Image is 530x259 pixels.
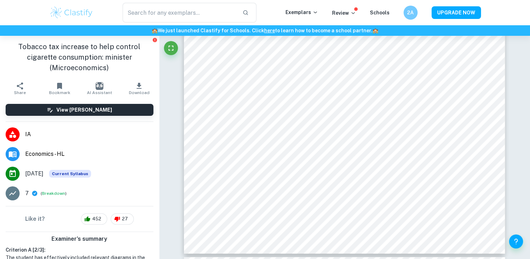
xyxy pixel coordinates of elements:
[6,246,153,254] h6: Criterion A [ 2 / 3 ]:
[285,8,318,16] p: Exemplars
[118,215,132,223] span: 27
[119,79,159,98] button: Download
[404,6,418,20] button: 2A
[370,10,390,15] a: Schools
[432,6,481,19] button: UPGRADE NOW
[129,90,150,95] span: Download
[164,41,178,55] button: Fullscreen
[25,150,153,158] span: Economics - HL
[372,28,378,33] span: 🏫
[1,27,529,34] h6: We just launched Clastify for Schools. Click to learn how to become a school partner.
[332,9,356,17] p: Review
[6,104,153,116] button: View [PERSON_NAME]
[152,28,158,33] span: 🏫
[25,189,29,198] p: 7
[96,82,103,90] img: AI Assistant
[152,37,158,42] button: Report issue
[406,9,414,16] h6: 2A
[81,213,107,225] div: 452
[49,170,91,178] span: Current Syllabus
[25,130,153,139] span: IA
[264,28,275,33] a: here
[14,90,26,95] span: Share
[88,215,105,223] span: 452
[25,215,45,223] h6: Like it?
[111,213,134,225] div: 27
[49,90,70,95] span: Bookmark
[49,6,94,20] img: Clastify logo
[6,41,153,73] h1: Tobacco tax increase to help control cigarette consumption: minister (Microeconomics)
[41,190,67,197] span: ( )
[49,170,91,178] div: This exemplar is based on the current syllabus. Feel free to refer to it for inspiration/ideas wh...
[3,235,156,243] h6: Examiner's summary
[56,106,112,114] h6: View [PERSON_NAME]
[80,79,119,98] button: AI Assistant
[87,90,112,95] span: AI Assistant
[42,190,65,197] button: Breakdown
[509,234,523,248] button: Help and Feedback
[123,3,237,22] input: Search for any exemplars...
[25,170,43,178] span: [DATE]
[40,79,79,98] button: Bookmark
